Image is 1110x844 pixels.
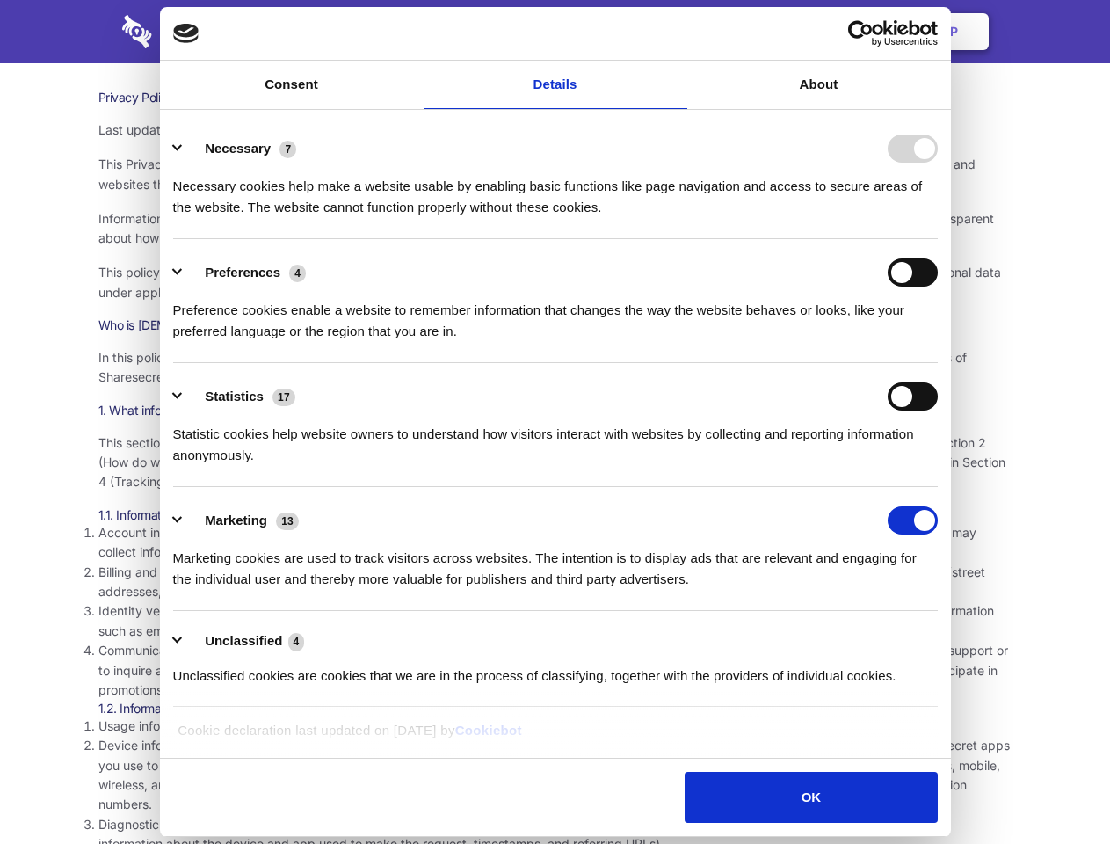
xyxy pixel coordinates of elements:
[173,506,310,535] button: Marketing (13)
[98,120,1012,140] p: Last updated: [DATE]
[173,258,317,287] button: Preferences (4)
[173,287,938,342] div: Preference cookies enable a website to remember information that changes the way the website beha...
[173,163,938,218] div: Necessary cookies help make a website usable by enabling basic functions like page navigation and...
[272,389,295,406] span: 17
[797,4,874,59] a: Login
[98,90,1012,105] h1: Privacy Policy
[98,156,976,191] span: This Privacy Policy describes how we process and handle data provided to Sharesecret in connectio...
[98,350,967,384] span: In this policy, “Sharesecret,” “we,” “us,” and “our” refer to Sharesecret Inc., a U.S. company. S...
[173,382,307,411] button: Statistics (17)
[98,507,275,522] span: 1.1. Information you provide to us
[685,772,937,823] button: OK
[173,24,200,43] img: logo
[98,603,994,637] span: Identity verification information. Some services require you to verify your identity as part of c...
[205,141,271,156] label: Necessary
[98,403,341,418] span: 1. What information do we collect about you?
[98,718,837,733] span: Usage information. We collect information about how you interact with our services, when and for ...
[98,701,380,716] span: 1.2. Information collected when you use our services
[288,633,305,651] span: 4
[164,720,946,754] div: Cookie declaration last updated on [DATE] by
[173,535,938,590] div: Marketing cookies are used to track visitors across websites. The intention is to display ads tha...
[784,20,938,47] a: Usercentrics Cookiebot - opens in a new window
[455,723,522,738] a: Cookiebot
[205,265,280,280] label: Preferences
[98,643,1008,697] span: Communications and submissions. You may choose to provide us with information when you communicat...
[173,411,938,466] div: Statistic cookies help website owners to understand how visitors interact with websites by collec...
[98,564,985,599] span: Billing and payment information. In order to purchase a service, you may need to provide us with ...
[98,435,1005,490] span: This section describes the various types of information we collect from and about you. To underst...
[713,4,794,59] a: Contact
[98,211,994,245] span: Information security and privacy are at the heart of what Sharesecret values and promotes as a co...
[173,630,316,652] button: Unclassified (4)
[424,61,687,109] a: Details
[122,15,272,48] img: logo-wordmark-white-trans-d4663122ce5f474addd5e946df7df03e33cb6a1c49d2221995e7729f52c070b2.svg
[279,141,296,158] span: 7
[173,135,308,163] button: Necessary (7)
[205,513,267,527] label: Marketing
[687,61,951,109] a: About
[98,265,1001,299] span: This policy uses the term “personal data” to refer to information that is related to an identifie...
[289,265,306,282] span: 4
[160,61,424,109] a: Consent
[516,4,592,59] a: Pricing
[173,652,938,687] div: Unclassified cookies are cookies that we are in the process of classifying, together with the pro...
[98,738,1010,811] span: Device information. We may collect information from and about the device you use to access our se...
[205,389,264,404] label: Statistics
[276,513,299,530] span: 13
[98,525,976,559] span: Account information. Our services generally require you to create an account before you can acces...
[98,317,274,332] span: Who is [DEMOGRAPHIC_DATA]?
